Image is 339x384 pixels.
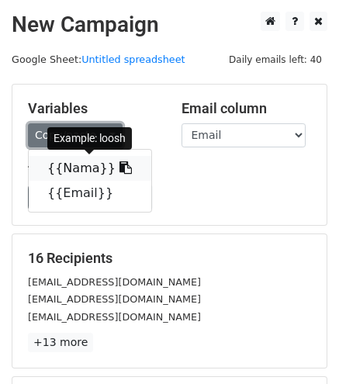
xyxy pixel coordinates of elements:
[28,311,201,323] small: [EMAIL_ADDRESS][DOMAIN_NAME]
[28,276,201,288] small: [EMAIL_ADDRESS][DOMAIN_NAME]
[47,127,132,150] div: Example: loosh
[223,51,327,68] span: Daily emails left: 40
[12,12,327,38] h2: New Campaign
[28,250,311,267] h5: 16 Recipients
[261,310,339,384] iframe: Chat Widget
[223,54,327,65] a: Daily emails left: 40
[28,293,201,305] small: [EMAIL_ADDRESS][DOMAIN_NAME]
[28,123,123,147] a: Copy/paste...
[29,156,151,181] a: {{Nama}}
[81,54,185,65] a: Untitled spreadsheet
[28,333,93,352] a: +13 more
[12,54,185,65] small: Google Sheet:
[29,181,151,206] a: {{Email}}
[28,100,158,117] h5: Variables
[182,100,312,117] h5: Email column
